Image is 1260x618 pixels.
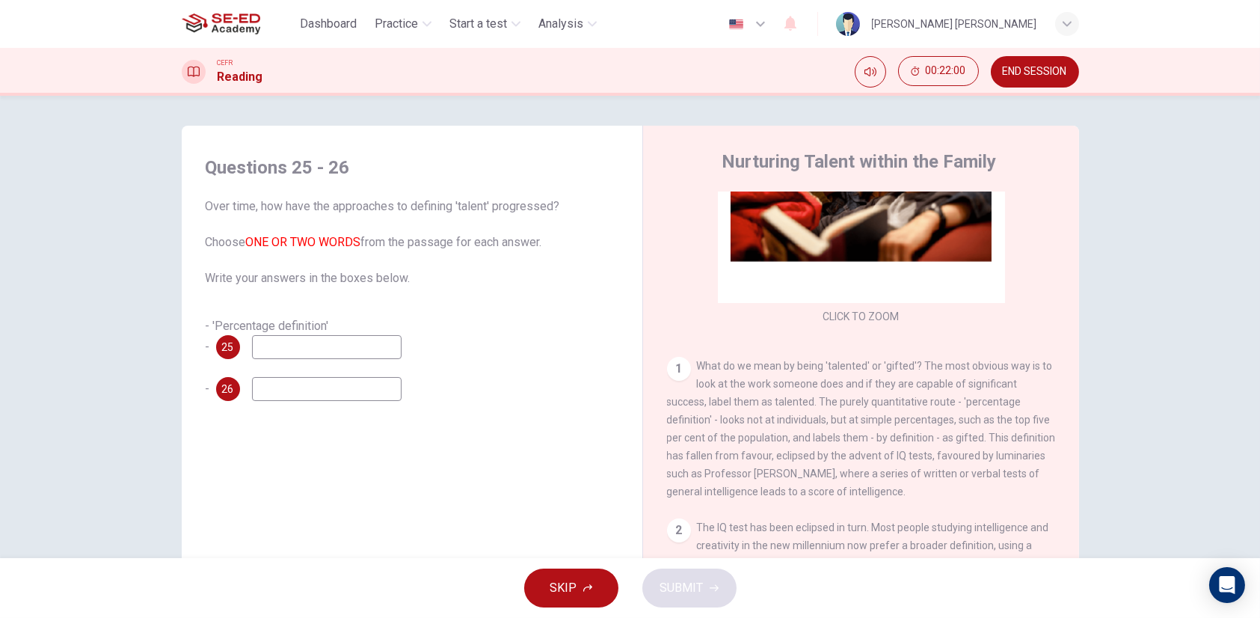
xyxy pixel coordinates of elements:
button: Start a test [443,10,526,37]
a: SE-ED Academy logo [182,9,295,39]
span: Over time, how have the approaches to defining 'talent' progressed? Choose from the passage for e... [206,198,618,287]
h4: Questions 25 - 26 [206,156,618,180]
span: Dashboard [300,15,357,33]
button: 00:22:00 [898,56,979,86]
img: Profile picture [836,12,860,36]
button: END SESSION [991,56,1079,88]
img: en [727,19,746,30]
span: Start a test [449,15,507,33]
div: [PERSON_NAME] [PERSON_NAME] [872,15,1037,33]
h1: Reading [218,68,263,86]
span: - [206,382,210,396]
h4: Nurturing Talent within the Family [722,150,996,174]
span: SKIP [550,578,577,599]
span: 25 [222,342,234,352]
button: SKIP [524,569,618,608]
div: 2 [667,518,691,542]
span: END SESSION [1003,66,1067,78]
button: Practice [369,10,437,37]
span: 00:22:00 [926,65,966,77]
div: Mute [855,56,886,88]
span: 26 [222,384,234,394]
font: ONE OR TWO WORDS [246,235,361,249]
span: Analysis [538,15,583,33]
div: Hide [898,56,979,88]
span: CEFR [218,58,233,68]
div: Open Intercom Messenger [1209,567,1245,603]
img: SE-ED Academy logo [182,9,260,39]
button: Dashboard [294,10,363,37]
span: Practice [375,15,418,33]
span: - 'Percentage definition' - [206,319,329,354]
button: Analysis [532,10,603,37]
span: What do we mean by being 'talented' or 'gifted'? The most obvious way is to look at the work some... [667,360,1056,498]
div: 1 [667,357,691,381]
